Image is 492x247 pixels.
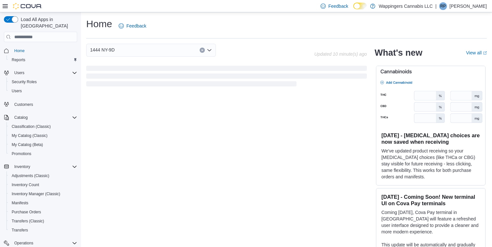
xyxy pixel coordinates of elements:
[9,78,39,86] a: Security Roles
[12,124,51,129] span: Classification (Classic)
[6,86,80,95] button: Users
[12,47,27,55] a: Home
[12,182,39,187] span: Inventory Count
[9,172,52,180] a: Adjustments (Classic)
[1,113,80,122] button: Catalog
[6,131,80,140] button: My Catalog (Classic)
[12,69,77,77] span: Users
[450,2,487,10] p: [PERSON_NAME]
[12,163,33,171] button: Inventory
[9,208,77,216] span: Purchase Orders
[9,217,77,225] span: Transfers (Classic)
[9,141,46,149] a: My Catalog (Beta)
[439,2,447,10] div: Ripal Patel
[207,48,212,53] button: Open list of options
[353,3,367,9] input: Dark Mode
[86,17,112,30] h1: Home
[381,132,480,145] h3: [DATE] - [MEDICAL_DATA] choices are now saved when receiving
[6,122,80,131] button: Classification (Classic)
[12,47,77,55] span: Home
[14,102,33,107] span: Customers
[6,171,80,180] button: Adjustments (Classic)
[9,132,77,140] span: My Catalog (Classic)
[9,199,31,207] a: Manifests
[12,57,25,62] span: Reports
[14,241,33,246] span: Operations
[381,148,480,180] p: We've updated product receiving so your [MEDICAL_DATA] choices (like THCa or CBG) stay visible fo...
[12,101,36,108] a: Customers
[12,69,27,77] button: Users
[9,123,77,130] span: Classification (Classic)
[6,208,80,217] button: Purchase Orders
[9,123,53,130] a: Classification (Classic)
[6,217,80,226] button: Transfers (Classic)
[1,99,80,109] button: Customers
[12,142,43,147] span: My Catalog (Beta)
[6,198,80,208] button: Manifests
[9,190,77,198] span: Inventory Manager (Classic)
[381,194,480,207] h3: [DATE] - Coming Soon! New terminal UI on Cova Pay terminals
[375,48,422,58] h2: What's new
[12,114,30,121] button: Catalog
[9,56,77,64] span: Reports
[440,2,446,10] span: RP
[200,48,205,53] button: Clear input
[9,217,47,225] a: Transfers (Classic)
[18,16,77,29] span: Load All Apps in [GEOGRAPHIC_DATA]
[14,115,28,120] span: Catalog
[9,56,28,64] a: Reports
[116,19,149,32] a: Feedback
[14,164,30,169] span: Inventory
[483,51,487,55] svg: External link
[12,151,31,156] span: Promotions
[381,209,480,235] p: Coming [DATE], Cova Pay terminal in [GEOGRAPHIC_DATA] will feature a refreshed user interface des...
[12,228,28,233] span: Transfers
[353,9,354,10] span: Dark Mode
[314,51,367,57] p: Updated 10 minute(s) ago
[12,133,48,138] span: My Catalog (Classic)
[466,50,487,55] a: View allExternal link
[126,23,146,29] span: Feedback
[12,200,28,206] span: Manifests
[9,208,44,216] a: Purchase Orders
[12,163,77,171] span: Inventory
[13,3,42,9] img: Cova
[9,226,77,234] span: Transfers
[12,219,44,224] span: Transfers (Classic)
[9,141,77,149] span: My Catalog (Beta)
[9,172,77,180] span: Adjustments (Classic)
[90,46,115,54] span: 1444 NY-9D
[9,190,63,198] a: Inventory Manager (Classic)
[9,132,50,140] a: My Catalog (Classic)
[14,70,24,75] span: Users
[12,114,77,121] span: Catalog
[435,2,437,10] p: |
[6,180,80,189] button: Inventory Count
[9,87,24,95] a: Users
[86,67,367,88] span: Loading
[6,55,80,64] button: Reports
[9,150,34,158] a: Promotions
[14,48,25,53] span: Home
[1,162,80,171] button: Inventory
[6,140,80,149] button: My Catalog (Beta)
[12,100,77,108] span: Customers
[6,77,80,86] button: Security Roles
[12,239,77,247] span: Operations
[9,226,30,234] a: Transfers
[9,181,77,189] span: Inventory Count
[379,2,433,10] p: Wappingers Cannabis LLC
[9,150,77,158] span: Promotions
[9,87,77,95] span: Users
[6,226,80,235] button: Transfers
[12,239,36,247] button: Operations
[1,68,80,77] button: Users
[12,173,49,178] span: Adjustments (Classic)
[1,46,80,55] button: Home
[12,88,22,94] span: Users
[328,3,348,9] span: Feedback
[12,79,37,84] span: Security Roles
[9,199,77,207] span: Manifests
[9,181,42,189] a: Inventory Count
[6,189,80,198] button: Inventory Manager (Classic)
